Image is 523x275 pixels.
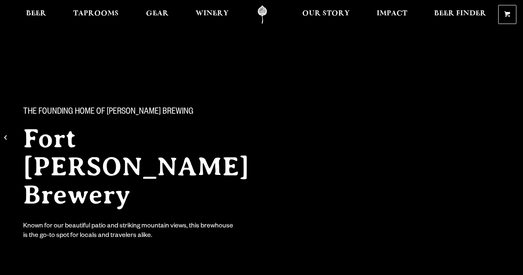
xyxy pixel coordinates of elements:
[247,5,278,24] a: Odell Home
[23,124,281,209] h2: Fort [PERSON_NAME] Brewery
[21,5,52,24] a: Beer
[297,5,355,24] a: Our Story
[146,10,169,17] span: Gear
[429,5,492,24] a: Beer Finder
[23,107,193,118] span: The Founding Home of [PERSON_NAME] Brewing
[302,10,350,17] span: Our Story
[68,5,124,24] a: Taprooms
[73,10,119,17] span: Taprooms
[196,10,229,17] span: Winery
[23,222,235,241] div: Known for our beautiful patio and striking mountain views, this brewhouse is the go-to spot for l...
[377,10,407,17] span: Impact
[190,5,234,24] a: Winery
[141,5,174,24] a: Gear
[434,10,486,17] span: Beer Finder
[371,5,413,24] a: Impact
[26,10,46,17] span: Beer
